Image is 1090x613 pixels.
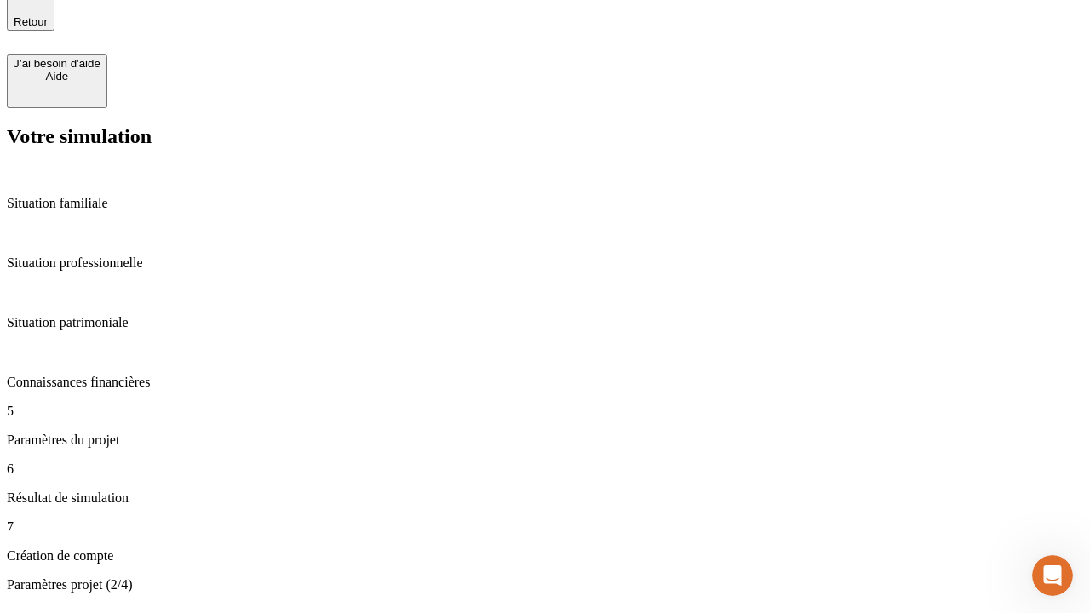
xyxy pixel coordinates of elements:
[7,490,1083,506] p: Résultat de simulation
[7,315,1083,330] p: Situation patrimoniale
[7,548,1083,564] p: Création de compte
[7,54,107,108] button: J’ai besoin d'aideAide
[7,461,1083,477] p: 6
[7,255,1083,271] p: Situation professionnelle
[7,433,1083,448] p: Paramètres du projet
[1032,555,1073,596] iframe: Intercom live chat
[7,577,1083,593] p: Paramètres projet (2/4)
[7,404,1083,419] p: 5
[14,70,100,83] div: Aide
[14,15,48,28] span: Retour
[7,375,1083,390] p: Connaissances financières
[14,57,100,70] div: J’ai besoin d'aide
[7,519,1083,535] p: 7
[7,196,1083,211] p: Situation familiale
[7,125,1083,148] h2: Votre simulation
